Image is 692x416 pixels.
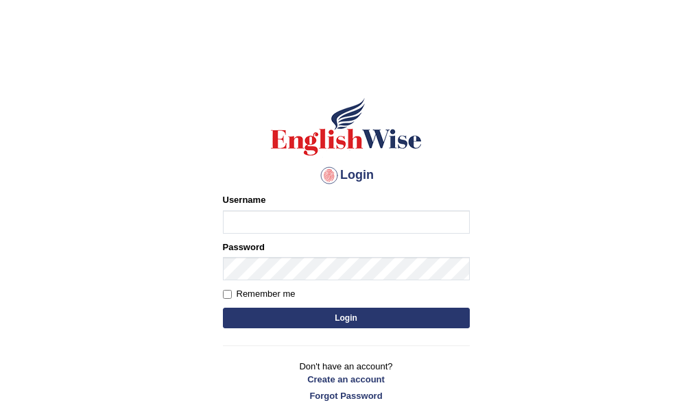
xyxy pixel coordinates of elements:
button: Login [223,308,470,328]
img: Logo of English Wise sign in for intelligent practice with AI [268,96,425,158]
label: Remember me [223,287,296,301]
a: Create an account [223,373,470,386]
label: Username [223,193,266,206]
h4: Login [223,164,470,186]
p: Don't have an account? [223,360,470,402]
label: Password [223,241,265,254]
a: Forgot Password [223,389,470,402]
input: Remember me [223,290,232,299]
